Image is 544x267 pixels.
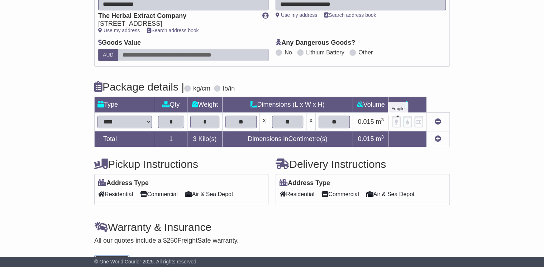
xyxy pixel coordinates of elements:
sup: 3 [381,134,384,140]
span: 0.015 [358,135,374,142]
span: Air & Sea Depot [366,189,415,200]
label: Goods Value [98,39,141,47]
label: AUD [98,49,118,61]
label: No [285,49,292,56]
td: Dimensions in Centimetre(s) [222,131,353,147]
label: lb/in [223,85,235,93]
span: 3 [193,135,196,142]
h4: Warranty & Insurance [94,221,450,233]
td: Volume [353,97,388,112]
td: Type [95,97,155,112]
span: m [376,135,384,142]
h4: Package details | [94,81,184,93]
label: Address Type [280,179,330,187]
td: x [259,112,269,131]
label: Other [358,49,373,56]
a: Remove this item [435,118,441,125]
h4: Pickup Instructions [94,158,268,170]
td: Weight [187,97,222,112]
a: Use my address [276,12,317,18]
label: Any Dangerous Goods? [276,39,355,47]
span: m [376,118,384,125]
sup: 3 [381,117,384,122]
div: The Herbal Extract Company [98,12,255,20]
span: Residential [280,189,314,200]
h4: Delivery Instructions [276,158,450,170]
span: 250 [167,237,177,244]
a: Search address book [147,28,199,33]
td: Qty [155,97,187,112]
label: Address Type [98,179,149,187]
span: Commercial [140,189,177,200]
span: © One World Courier 2025. All rights reserved. [94,259,198,264]
span: Commercial [321,189,359,200]
a: Search address book [324,12,376,18]
a: Add new item [435,135,441,142]
td: Kilo(s) [187,131,222,147]
div: All our quotes include a $ FreightSafe warranty. [94,237,450,245]
td: 1 [155,131,187,147]
span: 0.015 [358,118,374,125]
label: Lithium Battery [306,49,344,56]
span: Air & Sea Depot [185,189,233,200]
span: Residential [98,189,133,200]
div: [STREET_ADDRESS] [98,20,255,28]
td: Total [95,131,155,147]
td: x [306,112,315,131]
a: Use my address [98,28,140,33]
td: Dimensions (L x W x H) [222,97,353,112]
label: kg/cm [193,85,210,93]
div: Fragile [388,102,408,116]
